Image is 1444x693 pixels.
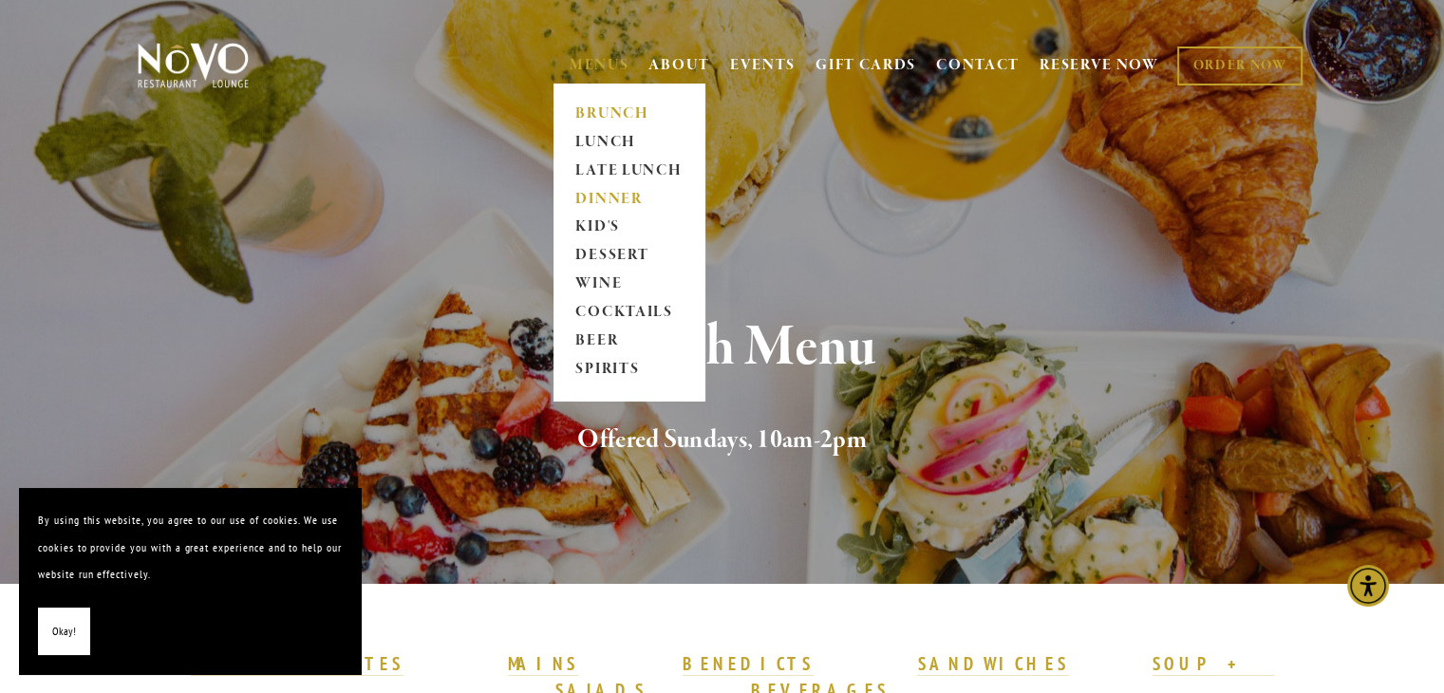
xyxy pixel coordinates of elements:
p: By using this website, you agree to our use of cookies. We use cookies to provide you with a grea... [38,507,342,589]
a: MAINS [508,652,579,677]
a: MENUS [570,56,629,75]
strong: SHARING PLATES [191,652,403,675]
img: Novo Restaurant &amp; Lounge [134,42,253,89]
span: Okay! [52,618,76,646]
a: WINE [570,271,688,299]
strong: SANDWICHES [917,652,1069,675]
a: LATE LUNCH [570,157,688,185]
a: SANDWICHES [917,652,1069,677]
div: Accessibility Menu [1347,565,1389,607]
section: Cookie banner [19,488,361,674]
strong: BENEDICTS [683,652,814,675]
a: BENEDICTS [683,652,814,677]
a: ABOUT [648,56,710,75]
a: RESERVE NOW [1040,47,1159,84]
a: COCKTAILS [570,299,688,328]
a: LUNCH [570,128,688,157]
a: CONTACT [936,47,1020,84]
h2: Offered Sundays, 10am-2pm [169,421,1276,460]
a: SPIRITS [570,356,688,384]
a: BEER [570,328,688,356]
a: BRUNCH [570,100,688,128]
strong: MAINS [508,652,579,675]
h1: Brunch Menu [169,317,1276,379]
a: DESSERT [570,242,688,271]
a: ORDER NOW [1177,47,1302,85]
a: GIFT CARDS [816,47,916,84]
button: Okay! [38,608,90,656]
a: EVENTS [730,56,796,75]
a: DINNER [570,185,688,214]
a: KID'S [570,214,688,242]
